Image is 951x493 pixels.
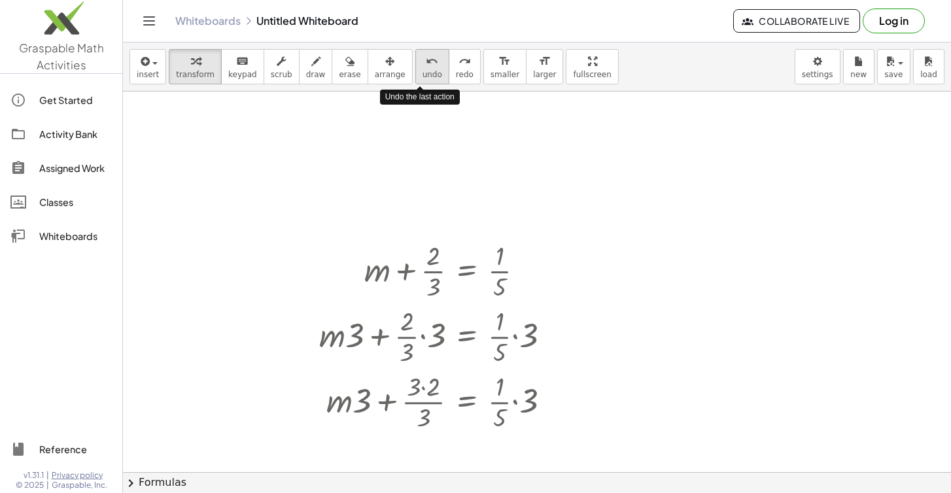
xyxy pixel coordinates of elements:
[19,41,104,72] span: Graspable Math Activities
[533,70,556,79] span: larger
[123,472,951,493] button: chevron_rightFormulas
[802,70,833,79] span: settings
[375,70,406,79] span: arrange
[46,470,49,481] span: |
[483,49,527,84] button: format_sizesmaller
[169,49,222,84] button: transform
[332,49,368,84] button: erase
[39,160,112,176] div: Assigned Work
[426,54,438,69] i: undo
[5,84,117,116] a: Get Started
[368,49,413,84] button: arrange
[39,92,112,108] div: Get Started
[123,475,139,491] span: chevron_right
[538,54,551,69] i: format_size
[5,220,117,252] a: Whiteboards
[458,54,471,69] i: redo
[5,152,117,184] a: Assigned Work
[271,70,292,79] span: scrub
[498,54,511,69] i: format_size
[744,15,849,27] span: Collaborate Live
[415,49,449,84] button: undoundo
[24,470,44,481] span: v1.31.1
[299,49,333,84] button: draw
[913,49,944,84] button: load
[228,70,257,79] span: keypad
[380,90,460,105] div: Undo the last action
[884,70,903,79] span: save
[456,70,474,79] span: redo
[733,9,860,33] button: Collaborate Live
[221,49,264,84] button: keyboardkeypad
[423,70,442,79] span: undo
[566,49,618,84] button: fullscreen
[16,480,44,490] span: © 2025
[5,186,117,218] a: Classes
[52,470,107,481] a: Privacy policy
[850,70,867,79] span: new
[306,70,326,79] span: draw
[264,49,300,84] button: scrub
[526,49,563,84] button: format_sizelarger
[877,49,910,84] button: save
[843,49,874,84] button: new
[5,433,117,465] a: Reference
[491,70,519,79] span: smaller
[46,480,49,490] span: |
[863,8,925,33] button: Log in
[39,194,112,210] div: Classes
[175,14,241,27] a: Whiteboards
[130,49,166,84] button: insert
[236,54,249,69] i: keyboard
[52,480,107,490] span: Graspable, Inc.
[137,70,159,79] span: insert
[449,49,481,84] button: redoredo
[39,441,112,457] div: Reference
[39,228,112,244] div: Whiteboards
[176,70,215,79] span: transform
[139,10,160,31] button: Toggle navigation
[795,49,840,84] button: settings
[39,126,112,142] div: Activity Bank
[573,70,611,79] span: fullscreen
[5,118,117,150] a: Activity Bank
[920,70,937,79] span: load
[339,70,360,79] span: erase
